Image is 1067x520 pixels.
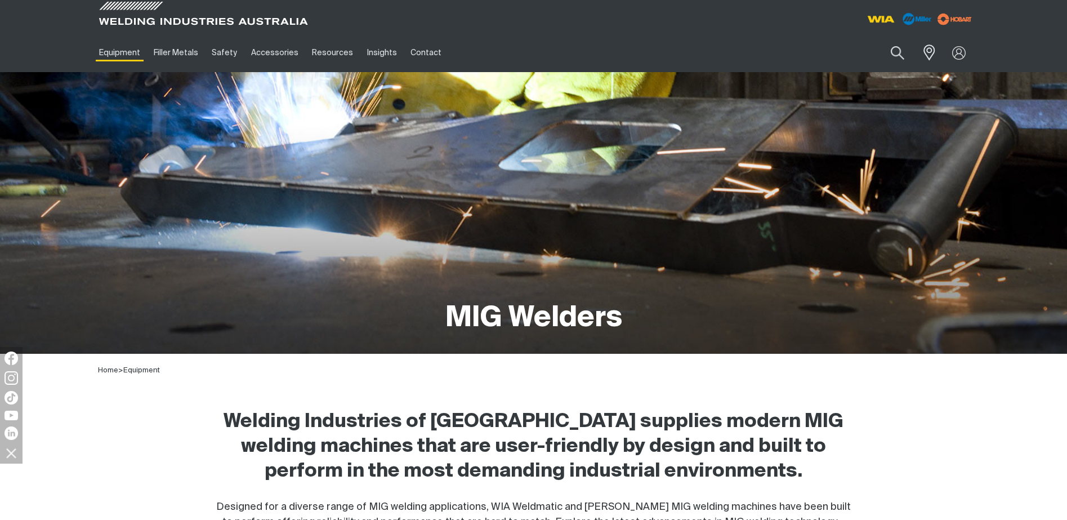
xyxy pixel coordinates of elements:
a: Contact [404,33,448,72]
img: Instagram [5,371,18,385]
a: Equipment [123,367,160,374]
a: Home [98,367,118,374]
a: Insights [360,33,403,72]
h1: MIG Welders [445,300,622,337]
a: Accessories [244,33,305,72]
img: miller [934,11,975,28]
img: hide socials [2,443,21,463]
a: Equipment [92,33,147,72]
a: Resources [305,33,360,72]
span: > [118,367,123,374]
a: Safety [205,33,244,72]
h2: Welding Industries of [GEOGRAPHIC_DATA] supplies modern MIG welding machines that are user-friend... [216,410,851,484]
img: LinkedIn [5,426,18,440]
input: Product name or item number... [864,39,916,66]
img: TikTok [5,391,18,405]
img: Facebook [5,352,18,365]
img: YouTube [5,411,18,420]
nav: Main [92,33,755,72]
a: Filler Metals [147,33,205,72]
button: Search products [878,39,917,66]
